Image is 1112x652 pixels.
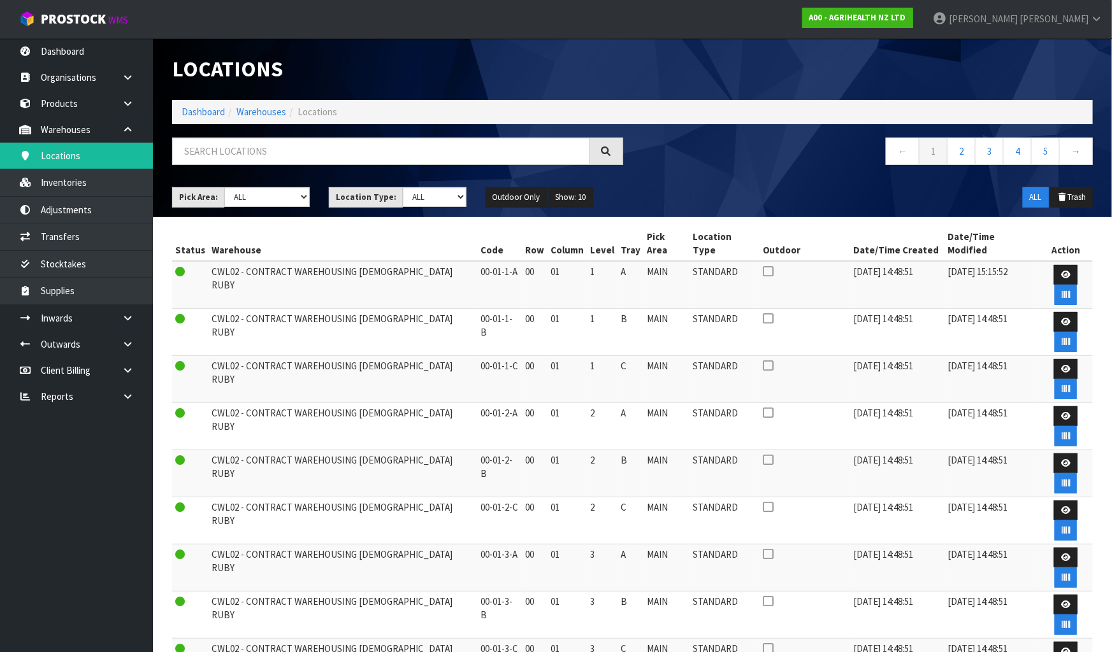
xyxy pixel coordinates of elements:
[547,227,587,261] th: Column
[851,227,945,261] th: Date/Time Created
[1003,138,1032,165] a: 4
[587,497,617,544] td: 2
[945,544,1039,591] td: [DATE] 14:48:51
[1023,187,1049,208] button: ALL
[1031,138,1060,165] a: 5
[617,544,644,591] td: A
[477,227,522,261] th: Code
[949,13,1018,25] span: [PERSON_NAME]
[172,57,623,81] h1: Locations
[182,106,225,118] a: Dashboard
[522,227,547,261] th: Row
[690,261,759,309] td: STANDARD
[1039,227,1093,261] th: Action
[522,497,547,544] td: 00
[547,402,587,450] td: 01
[809,12,906,23] strong: A00 - AGRIHEALTH NZ LTD
[690,308,759,355] td: STANDARD
[19,11,35,27] img: cube-alt.png
[644,261,690,309] td: MAIN
[547,261,587,309] td: 01
[547,497,587,544] td: 01
[617,227,644,261] th: Tray
[644,308,690,355] td: MAIN
[802,8,913,28] a: A00 - AGRIHEALTH NZ LTD
[41,11,106,27] span: ProStock
[617,355,644,402] td: C
[617,591,644,638] td: B
[587,261,617,309] td: 1
[587,544,617,591] td: 3
[851,497,945,544] td: [DATE] 14:48:51
[851,544,945,591] td: [DATE] 14:48:51
[1059,138,1093,165] a: →
[587,402,617,450] td: 2
[690,450,759,497] td: STANDARD
[945,591,1039,638] td: [DATE] 14:48:51
[477,591,522,638] td: 00-01-3-B
[522,591,547,638] td: 00
[208,544,477,591] td: CWL02 - CONTRACT WAREHOUSING [DEMOGRAPHIC_DATA] RUBY
[642,138,1094,169] nav: Page navigation
[945,227,1039,261] th: Date/Time Modified
[208,402,477,450] td: CWL02 - CONTRACT WAREHOUSING [DEMOGRAPHIC_DATA] RUBY
[587,591,617,638] td: 3
[522,450,547,497] td: 00
[587,308,617,355] td: 1
[644,497,690,544] td: MAIN
[617,450,644,497] td: B
[172,227,208,261] th: Status
[208,450,477,497] td: CWL02 - CONTRACT WAREHOUSING [DEMOGRAPHIC_DATA] RUBY
[690,591,759,638] td: STANDARD
[298,106,337,118] span: Locations
[477,355,522,402] td: 00-01-1-C
[236,106,286,118] a: Warehouses
[617,308,644,355] td: B
[617,497,644,544] td: C
[172,138,590,165] input: Search locations
[208,261,477,309] td: CWL02 - CONTRACT WAREHOUSING [DEMOGRAPHIC_DATA] RUBY
[547,591,587,638] td: 01
[208,591,477,638] td: CWL02 - CONTRACT WAREHOUSING [DEMOGRAPHIC_DATA] RUBY
[1020,13,1088,25] span: [PERSON_NAME]
[690,402,759,450] td: STANDARD
[851,402,945,450] td: [DATE] 14:48:51
[477,497,522,544] td: 00-01-2-C
[108,14,128,26] small: WMS
[1050,187,1093,208] button: Trash
[919,138,948,165] a: 1
[587,450,617,497] td: 2
[945,450,1039,497] td: [DATE] 14:48:51
[477,308,522,355] td: 00-01-1-B
[208,308,477,355] td: CWL02 - CONTRACT WAREHOUSING [DEMOGRAPHIC_DATA] RUBY
[644,450,690,497] td: MAIN
[947,138,976,165] a: 2
[179,192,218,202] strong: Pick Area:
[522,308,547,355] td: 00
[587,227,617,261] th: Level
[945,497,1039,544] td: [DATE] 14:48:51
[690,497,759,544] td: STANDARD
[886,138,920,165] a: ←
[486,187,547,208] button: Outdoor Only
[547,450,587,497] td: 01
[208,497,477,544] td: CWL02 - CONTRACT WAREHOUSING [DEMOGRAPHIC_DATA] RUBY
[760,227,851,261] th: Outdoor
[851,591,945,638] td: [DATE] 14:48:51
[477,402,522,450] td: 00-01-2-A
[522,402,547,450] td: 00
[617,402,644,450] td: A
[617,261,644,309] td: A
[975,138,1004,165] a: 3
[336,192,396,202] strong: Location Type:
[851,355,945,402] td: [DATE] 14:48:51
[549,187,593,208] button: Show: 10
[644,227,690,261] th: Pick Area
[477,544,522,591] td: 00-01-3-A
[851,261,945,309] td: [DATE] 14:48:51
[522,544,547,591] td: 00
[547,355,587,402] td: 01
[547,544,587,591] td: 01
[690,227,759,261] th: Location Type
[851,308,945,355] td: [DATE] 14:48:51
